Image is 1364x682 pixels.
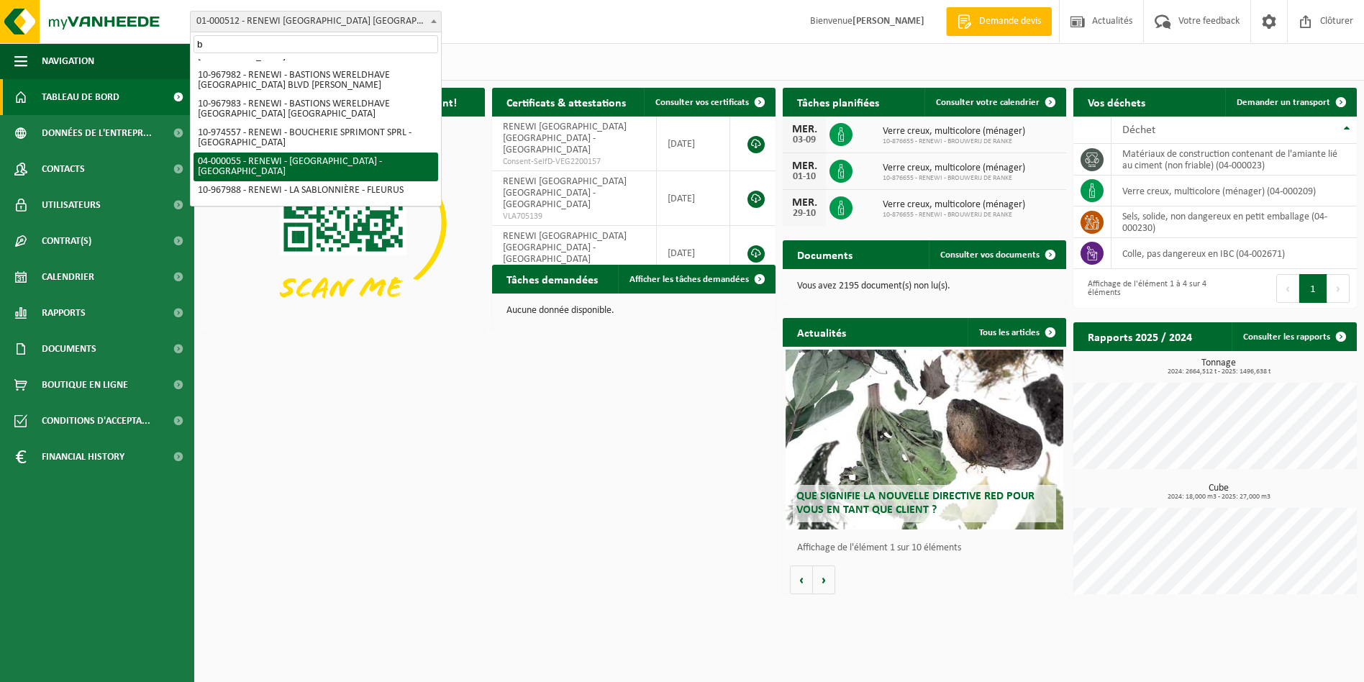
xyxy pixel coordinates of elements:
span: Consulter votre calendrier [936,98,1040,107]
h3: Tonnage [1081,358,1357,376]
span: Conditions d'accepta... [42,403,150,439]
a: Afficher les tâches demandées [618,265,774,294]
span: Boutique en ligne [42,367,128,403]
span: Consulter vos certificats [655,98,749,107]
p: Aucune donnée disponible. [506,306,761,316]
div: 03-09 [790,135,819,145]
div: 01-10 [790,172,819,182]
div: Affichage de l'élément 1 à 4 sur 4 éléments [1081,273,1208,304]
span: Déchet [1122,124,1155,136]
td: [DATE] [657,171,730,226]
span: Contacts [42,151,85,187]
span: Calendrier [42,259,94,295]
a: Demande devis [946,7,1052,36]
span: Contrat(s) [42,223,91,259]
span: Demander un transport [1237,98,1330,107]
h2: Tâches planifiées [783,88,894,116]
span: 10-876655 - RENEWI - BROUWERIJ DE RANKE [883,137,1025,146]
h3: Cube [1081,483,1357,501]
div: MER. [790,160,819,172]
p: Vous avez 2195 document(s) non lu(s). [797,281,1052,291]
h2: Actualités [783,318,860,346]
button: 1 [1299,274,1327,303]
li: 10-967983 - RENEWI - BASTIONS WERELDHAVE [GEOGRAPHIC_DATA] [GEOGRAPHIC_DATA] [194,95,438,124]
span: Que signifie la nouvelle directive RED pour vous en tant que client ? [796,491,1035,516]
span: Documents [42,331,96,367]
span: RENEWI [GEOGRAPHIC_DATA] [GEOGRAPHIC_DATA] - [GEOGRAPHIC_DATA] [503,176,627,210]
strong: [PERSON_NAME] [852,16,924,27]
span: VLA705139 [503,211,645,222]
button: Vorige [790,565,813,594]
span: Rapports [42,295,86,331]
div: MER. [790,124,819,135]
td: colle, pas dangereux en IBC (04-002671) [1111,238,1357,269]
img: Download de VHEPlus App [201,117,485,329]
li: 10-967982 - RENEWI - BASTIONS WERELDHAVE [GEOGRAPHIC_DATA] BLVD [PERSON_NAME] [194,66,438,95]
a: Consulter les rapports [1232,322,1355,351]
span: Afficher les tâches demandées [629,275,749,284]
a: Demander un transport [1225,88,1355,117]
span: Verre creux, multicolore (ménager) [883,126,1025,137]
a: Consulter votre calendrier [924,88,1065,117]
span: RENEWI [GEOGRAPHIC_DATA] [GEOGRAPHIC_DATA] - [GEOGRAPHIC_DATA] [503,122,627,155]
li: 10-974557 - RENEWI - BOUCHERIE SPRIMONT SPRL - [GEOGRAPHIC_DATA] [194,124,438,153]
span: 01-000512 - RENEWI BELGIUM NV - LOMMEL [191,12,441,32]
a: Tous les articles [968,318,1065,347]
button: Previous [1276,274,1299,303]
span: 10-876655 - RENEWI - BROUWERIJ DE RANKE [883,211,1025,219]
a: Consulter vos certificats [644,88,774,117]
a: Que signifie la nouvelle directive RED pour vous en tant que client ? [786,350,1063,529]
span: Verre creux, multicolore (ménager) [883,163,1025,174]
h2: Documents [783,240,867,268]
span: Demande devis [976,14,1045,29]
div: MER. [790,197,819,209]
h2: Rapports 2025 / 2024 [1073,322,1206,350]
span: RENEWI [GEOGRAPHIC_DATA] [GEOGRAPHIC_DATA] - [GEOGRAPHIC_DATA] [503,231,627,265]
span: Données de l'entrepr... [42,115,152,151]
li: 10-967993 - RENEWI - ROYAL SMASHING CLUB NIVELLES - NIVELLES [194,200,438,229]
button: Next [1327,274,1350,303]
h2: Tâches demandées [492,265,612,293]
span: 2024: 2664,512 t - 2025: 1496,638 t [1081,368,1357,376]
li: 10-967988 - RENEWI - LA SABLONNIÈRE - FLEURUS [194,181,438,200]
p: Affichage de l'élément 1 sur 10 éléments [797,543,1059,553]
span: 10-876655 - RENEWI - BROUWERIJ DE RANKE [883,174,1025,183]
span: Financial History [42,439,124,475]
li: 04-000055 - RENEWI - [GEOGRAPHIC_DATA] - [GEOGRAPHIC_DATA] [194,153,438,181]
h2: Vos déchets [1073,88,1160,116]
td: matériaux de construction contenant de l'amiante lié au ciment (non friable) (04-000023) [1111,144,1357,176]
td: [DATE] [657,226,730,281]
span: 2024: 18,000 m3 - 2025: 27,000 m3 [1081,494,1357,501]
span: Consulter vos documents [940,250,1040,260]
span: 01-000512 - RENEWI BELGIUM NV - LOMMEL [190,11,442,32]
span: Verre creux, multicolore (ménager) [883,199,1025,211]
button: Volgende [813,565,835,594]
span: Tableau de bord [42,79,119,115]
h2: Certificats & attestations [492,88,640,116]
td: sels, solide, non dangereux en petit emballage (04-000230) [1111,206,1357,238]
span: Utilisateurs [42,187,101,223]
td: [DATE] [657,117,730,171]
span: Navigation [42,43,94,79]
a: Consulter vos documents [929,240,1065,269]
div: 29-10 [790,209,819,219]
td: verre creux, multicolore (ménager) (04-000209) [1111,176,1357,206]
span: Consent-SelfD-VEG2200157 [503,156,645,168]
